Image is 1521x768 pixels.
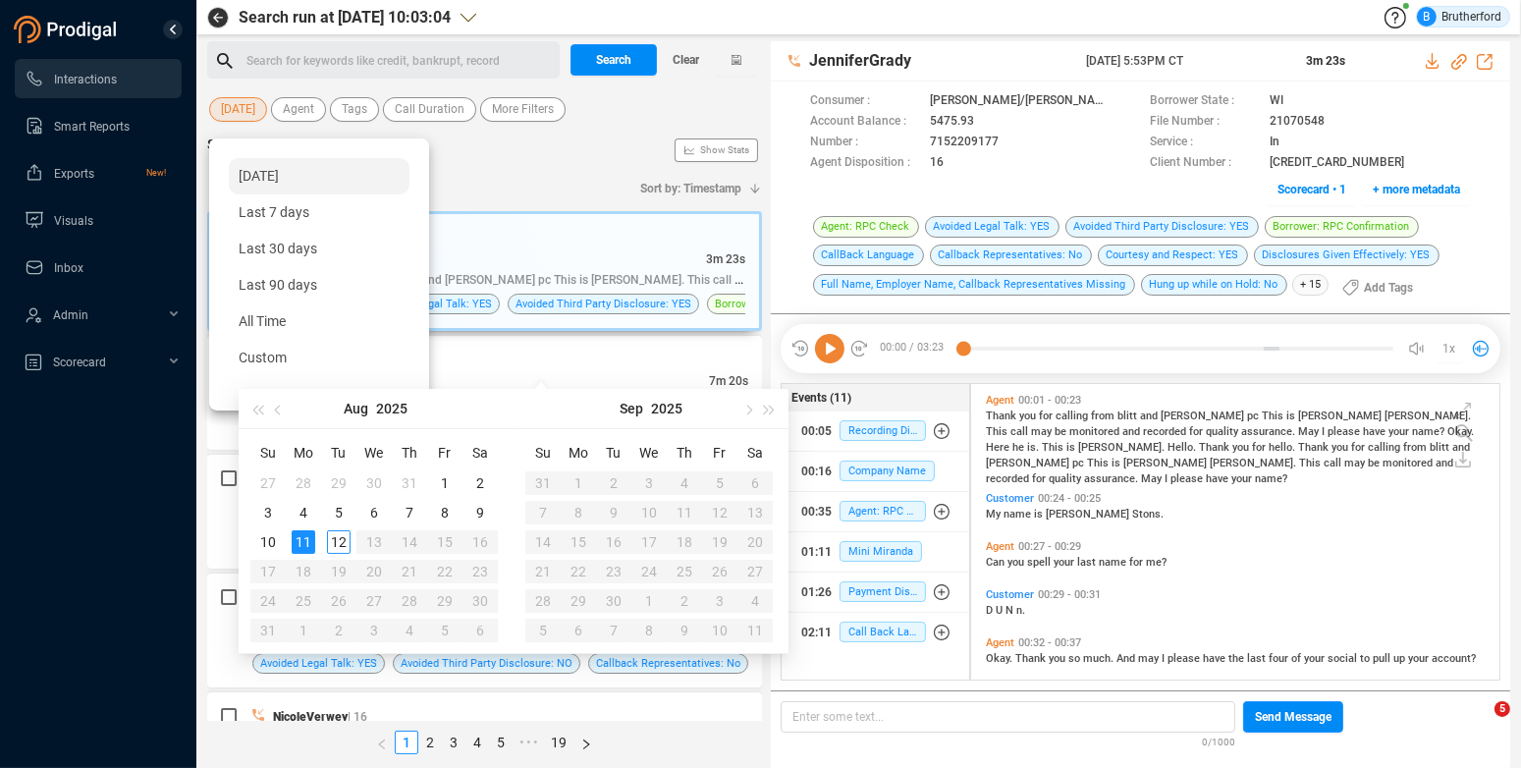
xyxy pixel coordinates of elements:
span: name [1099,556,1129,569]
div: 01:26 [801,576,832,608]
span: is [1034,508,1046,521]
span: four [1269,652,1291,665]
button: Agent [271,97,326,122]
a: 2 [419,732,441,753]
span: right [580,739,592,750]
span: you [1232,441,1252,454]
span: Last 7 days [239,204,309,220]
span: call [1010,425,1031,438]
span: Agent: RPC Check [840,501,926,521]
button: Send Message [1243,701,1343,733]
div: 3 [256,501,280,524]
span: [PERSON_NAME] [1046,508,1132,521]
span: Borrower: RPC Confirmation [1265,216,1419,238]
div: JenniferGrady| 16[DATE] 05:53PM CT3m 23sThank you for calling from blitt and [PERSON_NAME] pc Thi... [207,211,762,331]
a: 1 [396,732,417,753]
span: Clear [673,44,699,76]
img: prodigal-logo [14,16,122,43]
span: and [1436,457,1453,469]
span: monitored [1383,457,1436,469]
span: left [376,739,388,750]
span: Avoided Third Party Disclosure: NO [401,654,572,673]
span: + 15 [1292,274,1329,296]
button: 01:11Mini Miranda [782,532,969,572]
th: Mo [286,437,321,468]
span: 00:01 - 00:23 [1014,394,1085,407]
div: 4 [292,501,315,524]
div: [PERSON_NAME]| 16[DATE] 05:51PM CT7m 20sOffices of Blitt and [PERSON_NAME] This call may be monit... [207,336,762,450]
span: please [1168,652,1203,665]
span: New! [146,153,166,192]
div: 29 [327,471,351,495]
li: Next 5 Pages [513,731,544,754]
span: [PERSON_NAME]. [1210,457,1299,469]
span: + more metadata [1373,174,1460,205]
button: More Filters [480,97,566,122]
span: of [1291,652,1304,665]
span: Hello. [1168,441,1199,454]
span: Borrower: RPC Confirmation [715,295,851,313]
span: calling [1368,441,1403,454]
span: and [1452,441,1470,454]
span: Agent Disposition : [810,153,920,174]
span: Admin [53,308,88,322]
button: 2025 [377,389,408,428]
li: 3 [442,731,465,754]
a: 19 [545,732,572,753]
li: 2 [418,731,442,754]
span: Okay. [1447,425,1474,438]
span: account? [1432,652,1476,665]
th: Fr [427,437,462,468]
span: Thank [1199,441,1232,454]
button: right [573,731,599,754]
span: please [1170,472,1206,485]
span: WI [1270,91,1283,112]
button: 1x [1436,335,1463,362]
a: Visuals [25,200,166,240]
td: 2025-07-30 [356,468,392,498]
span: 21070548 [1270,112,1325,133]
td: 2025-08-06 [356,498,392,527]
span: is [1112,457,1123,469]
span: spell [1027,556,1054,569]
span: hello. [1269,441,1298,454]
span: More Filters [492,97,554,122]
div: 2 [468,471,492,495]
li: Interactions [15,59,182,98]
td: 2025-08-01 [427,468,462,498]
span: [PERSON_NAME] [1161,410,1247,422]
td: 2025-08-03 [250,498,286,527]
button: 00:16Company Name [782,452,969,491]
span: n. [1016,604,1025,617]
button: Search [570,44,657,76]
span: recorded [986,472,1032,485]
div: 28 [292,471,315,495]
button: Sort by: Timestamp [628,173,762,204]
th: Sa [737,437,773,468]
span: Send Message [1255,701,1331,733]
span: This [1299,457,1324,469]
span: Scorecard • 1 [1277,174,1346,205]
span: have [1363,425,1388,438]
button: Aug [345,389,369,428]
div: 5 [327,501,351,524]
span: 16 [930,153,944,174]
span: assurance. [1241,425,1298,438]
th: We [631,437,667,468]
span: from [1403,441,1430,454]
button: 02:11Call Back Language [782,613,969,652]
span: Search [596,44,631,76]
span: your [1231,472,1255,485]
span: Call Back Language [840,622,926,642]
span: your [1304,652,1328,665]
span: your [1408,652,1432,665]
iframe: Intercom live chat [1454,701,1501,748]
th: Th [667,437,702,468]
span: [PERSON_NAME]. [1385,410,1471,422]
th: Tu [596,437,631,468]
span: calling [1056,410,1091,422]
div: ThaimeiGaidihiam| 4[DATE] 05:44PM CT6m 57sHello. Yes? Hi. [PERSON_NAME] got a letter saying I'm m... [207,574,762,687]
span: have [1203,652,1228,665]
span: Thank [986,410,1019,422]
span: from [1091,410,1117,422]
